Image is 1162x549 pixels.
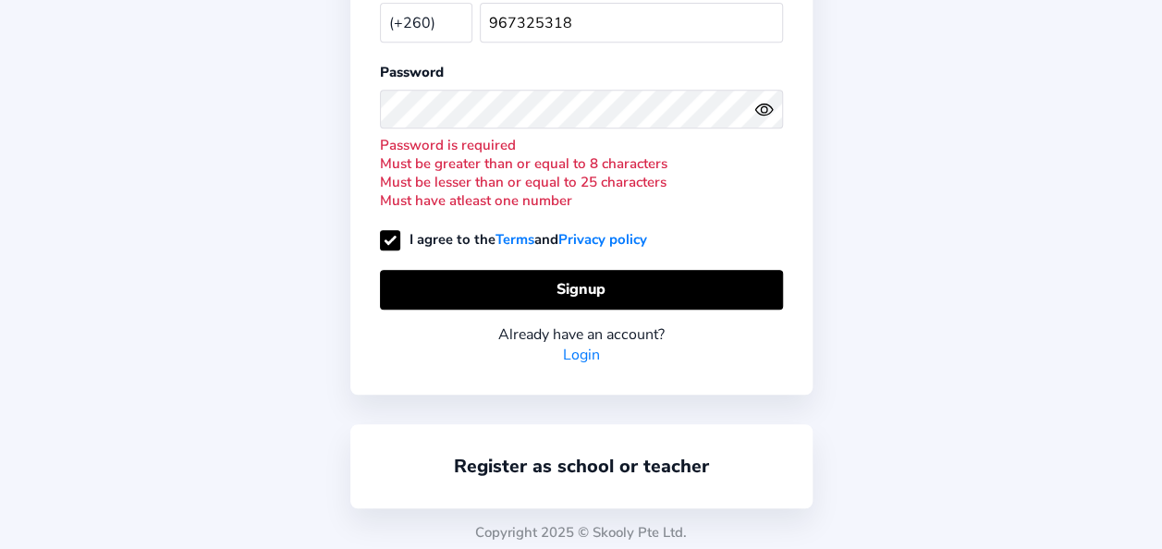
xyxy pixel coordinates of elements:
label: Password [380,63,444,81]
input: Your mobile number [480,3,783,43]
a: Privacy policy [558,230,647,249]
div: Must have atleast one number [380,191,783,210]
label: I agree to the and [380,230,647,249]
div: Must be lesser than or equal to 25 characters [380,173,783,191]
button: Signup [380,270,783,310]
ion-icon: eye outline [754,100,774,119]
div: Password is required [380,136,783,154]
a: Terms [495,230,534,249]
button: eye outlineeye off outline [754,100,782,119]
a: Login [563,345,600,365]
a: Register as school or teacher [454,454,709,479]
div: Must be greater than or equal to 8 characters [380,154,783,173]
div: Already have an account? [380,324,783,345]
